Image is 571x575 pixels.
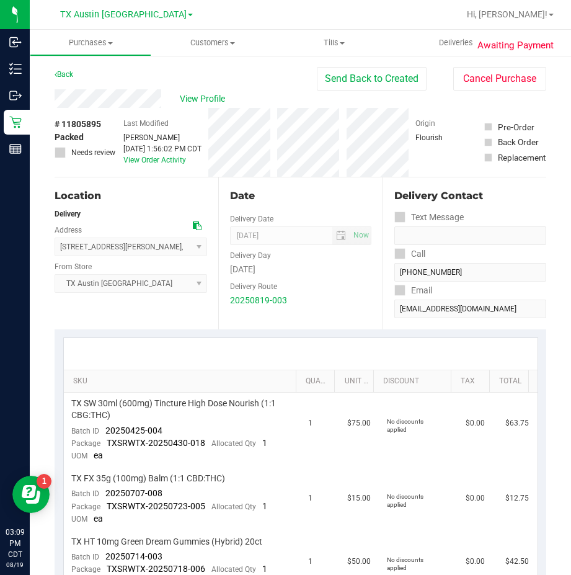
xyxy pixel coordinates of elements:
label: Delivery Route [230,281,277,292]
span: TXSRWTX-20250430-018 [107,438,205,448]
label: Delivery Day [230,250,271,261]
span: $0.00 [466,417,485,429]
span: $42.50 [505,556,529,568]
span: Deliveries [422,37,490,48]
span: Allocated Qty [211,439,256,448]
a: Total [499,377,523,386]
span: No discounts applied [387,493,423,508]
a: View Order Activity [123,156,186,164]
button: Send Back to Created [317,67,427,91]
div: Date [230,189,371,203]
p: 08/19 [6,560,24,569]
div: [DATE] 1:56:02 PM CDT [123,143,201,154]
a: Deliveries [395,30,516,56]
strong: Delivery [55,210,81,218]
label: Email [394,282,432,300]
div: Pre-Order [498,121,534,133]
span: Packed [55,131,84,144]
span: 1 [308,417,312,429]
span: 1 [308,493,312,504]
span: 1 [308,556,312,568]
span: Customers [152,37,272,48]
div: [PERSON_NAME] [123,132,201,143]
span: Awaiting Payment [477,38,554,53]
span: TX HT 10mg Green Dream Gummies (Hybrid) 20ct [71,536,262,548]
div: Location [55,189,207,203]
span: $75.00 [347,417,371,429]
a: 20250819-003 [230,295,287,305]
span: Purchases [30,37,151,48]
span: No discounts applied [387,556,423,571]
span: Package [71,439,100,448]
span: Batch ID [71,553,99,561]
span: $12.75 [505,493,529,504]
span: Batch ID [71,489,99,498]
span: Batch ID [71,427,99,435]
span: View Profile [180,92,229,105]
a: Back [55,70,73,79]
p: 03:09 PM CDT [6,527,24,560]
inline-svg: Inbound [9,36,22,48]
label: Last Modified [123,118,169,129]
span: Package [71,565,100,574]
a: Discount [383,377,446,386]
span: ea [94,450,103,460]
span: ea [94,514,103,524]
span: Hi, [PERSON_NAME]! [467,9,547,19]
label: Address [55,225,82,236]
span: TX FX 35g (100mg) Balm (1:1 CBD:THC) [71,473,225,484]
iframe: Resource center [12,476,50,513]
inline-svg: Outbound [9,89,22,102]
inline-svg: Reports [9,143,22,155]
label: Call [394,245,425,263]
a: Tills [273,30,395,56]
span: 1 [262,501,267,511]
span: No discounts applied [387,418,423,433]
div: Delivery Contact [394,189,546,203]
label: From Store [55,261,92,272]
span: TX SW 30ml (600mg) Tincture High Dose Nourish (1:1 CBG:THC) [71,398,293,421]
span: TXSRWTX-20250723-005 [107,501,205,511]
a: SKU [73,377,291,386]
inline-svg: Retail [9,116,22,128]
span: 1 [262,438,267,448]
span: Package [71,502,100,511]
a: Unit Price [345,377,369,386]
inline-svg: Inventory [9,63,22,75]
span: $0.00 [466,556,485,568]
span: 20250707-008 [105,488,162,498]
span: 20250425-004 [105,426,162,435]
span: $15.00 [347,493,371,504]
span: $0.00 [466,493,485,504]
span: 20250714-003 [105,551,162,561]
span: UOM [71,452,87,460]
label: Delivery Date [230,213,273,225]
span: $63.75 [505,417,529,429]
span: Needs review [71,147,115,158]
span: TXSRWTX-20250718-006 [107,564,205,574]
span: Allocated Qty [211,502,256,511]
label: Origin [415,118,435,129]
span: $50.00 [347,556,371,568]
iframe: Resource center unread badge [37,474,51,489]
span: UOM [71,515,87,524]
a: Customers [151,30,273,56]
div: Back Order [498,136,539,148]
div: Replacement [498,151,546,164]
span: 1 [262,564,267,574]
label: Text Message [394,208,464,226]
input: Format: (999) 999-9999 [394,226,546,245]
div: Copy address to clipboard [193,220,201,233]
button: Cancel Purchase [453,67,546,91]
span: Allocated Qty [211,565,256,574]
span: TX Austin [GEOGRAPHIC_DATA] [60,9,187,20]
input: Format: (999) 999-9999 [394,263,546,282]
span: Tills [274,37,394,48]
a: Purchases [30,30,151,56]
a: Tax [461,377,485,386]
a: Quantity [306,377,330,386]
div: [DATE] [230,263,371,276]
span: # 11805895 [55,118,101,131]
div: Flourish [415,132,477,143]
